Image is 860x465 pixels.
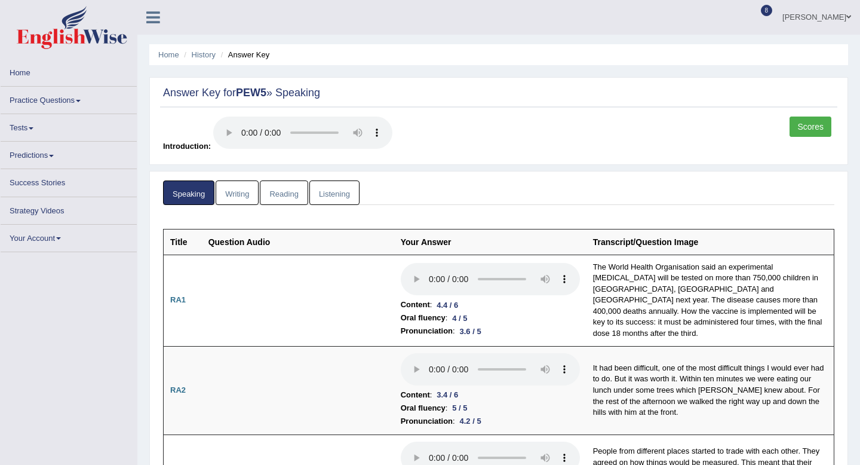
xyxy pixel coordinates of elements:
[216,181,259,205] a: Writing
[401,415,580,428] li: :
[401,298,430,311] b: Content
[401,402,580,415] li: :
[260,181,308,205] a: Reading
[1,87,137,110] a: Practice Questions
[401,311,580,325] li: :
[586,346,834,435] td: It had been difficult, one of the most difficult things I would ever had to do. But it was worth ...
[761,5,773,16] span: 8
[586,255,834,346] td: The World Health Organisation said an experimental [MEDICAL_DATA] will be tested on more than 750...
[192,50,216,59] a: History
[401,311,446,325] b: Oral fluency
[202,229,394,255] th: Question Audio
[432,388,463,401] div: 3.4 / 6
[586,229,834,255] th: Transcript/Question Image
[163,142,211,151] span: Introduction:
[401,388,580,402] li: :
[309,181,360,205] a: Listening
[447,402,472,414] div: 5 / 5
[1,59,137,82] a: Home
[170,295,186,304] b: RA1
[401,325,453,338] b: Pronunciation
[790,117,831,137] a: Scores
[158,50,179,59] a: Home
[455,325,486,338] div: 3.6 / 5
[1,114,137,137] a: Tests
[1,225,137,248] a: Your Account
[401,388,430,402] b: Content
[1,169,137,192] a: Success Stories
[236,87,266,99] strong: PEW5
[1,197,137,221] a: Strategy Videos
[432,299,463,311] div: 4.4 / 6
[1,142,137,165] a: Predictions
[170,386,186,394] b: RA2
[394,229,586,255] th: Your Answer
[218,49,270,60] li: Answer Key
[401,298,580,311] li: :
[401,415,453,428] b: Pronunciation
[401,402,446,415] b: Oral fluency
[163,87,834,99] h2: Answer Key for » Speaking
[401,325,580,338] li: :
[164,229,202,255] th: Title
[447,312,472,325] div: 4 / 5
[163,181,214,205] a: Speaking
[455,415,486,427] div: 4.2 / 5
